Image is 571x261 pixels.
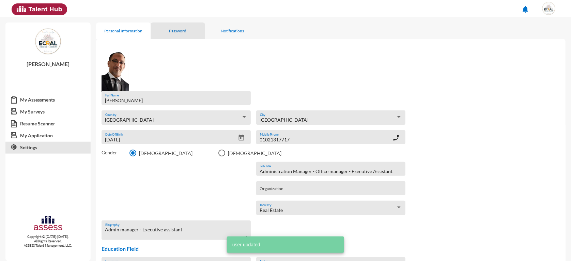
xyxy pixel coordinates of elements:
[260,117,309,123] span: [GEOGRAPHIC_DATA]
[11,61,85,67] p: [PERSON_NAME]
[136,150,192,156] span: [DEMOGRAPHIC_DATA]
[102,150,560,156] mat-radio-group: Select an option
[5,141,91,154] a: Settings
[105,98,247,103] input: Full Name
[5,234,91,248] p: Copyright © [DATE]-[DATE]. All Rights Reserved. ASSESS Talent Management, LLC.
[169,28,187,33] div: Password
[5,94,91,106] a: My Assessments
[522,5,530,13] mat-icon: notifications
[104,28,142,33] div: Personal Information
[5,118,91,130] a: Resume Scanner
[102,245,560,252] p: Education Field
[260,207,283,213] span: Real Estate
[105,79,110,85] mat-icon: Example publish icon
[260,169,402,174] input: Job Title
[105,80,124,85] span: Change
[393,134,402,142] mat-icon: phone_enabled
[5,129,91,142] a: My Application
[102,150,117,155] mat-label: Gender
[105,137,235,142] input: Date of Birth
[5,106,91,118] a: My Surveys
[221,28,244,33] div: Notifications
[105,117,154,123] span: [GEOGRAPHIC_DATA]
[260,137,393,142] input: 0112-555-1234
[235,134,247,141] button: Open calendar
[33,215,63,233] img: assesscompany-logo.png
[232,241,260,248] span: user updated
[225,150,281,156] span: [DEMOGRAPHIC_DATA]
[34,28,62,55] img: ACg8ocJjQyE2-vgM-7GxZDa-w4raBKTEN_kTjAf3qEjyvzK9jGVuYVE=s96-c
